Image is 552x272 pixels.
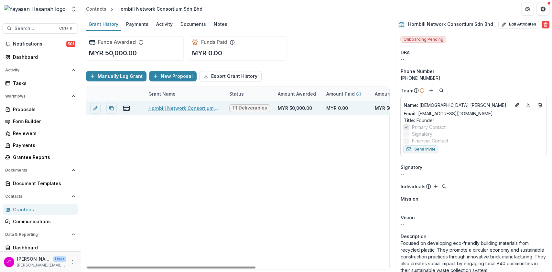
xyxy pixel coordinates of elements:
span: Data & Reporting [5,232,69,237]
div: Dashboard [13,244,73,251]
button: Add [427,87,435,94]
div: Communications [13,218,73,225]
h2: Hornbill Network Consortium Sdn Bhd [408,22,493,27]
div: Ctrl + K [58,25,74,32]
button: Open Data & Reporting [3,229,78,240]
p: Amount Payable [375,90,412,97]
button: Open entity switcher [69,3,78,16]
div: -- [400,171,547,177]
div: Amount Paid [322,87,371,101]
div: Amount Payable [371,87,419,101]
div: Josselyn Tan [6,260,12,264]
div: Amount Awarded [274,87,322,101]
button: More [69,258,77,266]
p: Founder [403,117,544,124]
h2: Funds Awarded [98,39,136,45]
a: Document Templates [3,178,78,189]
a: Communications [3,216,78,227]
div: Dashboard [13,54,73,60]
div: -- [400,56,547,63]
div: Tasks [13,80,73,87]
span: Notifications [13,41,66,47]
button: Notifications501 [3,39,78,49]
span: Phone Number [400,68,434,75]
button: view-payments [123,104,130,112]
div: Status [225,90,248,97]
a: Activity [154,18,175,31]
a: Form Builder [3,116,78,127]
button: edit [90,103,101,113]
div: Activity [154,19,175,29]
button: Deletes [536,101,544,109]
span: Documents [5,168,69,173]
button: Add [432,183,439,190]
p: User [53,256,66,262]
a: Dashboard [3,242,78,253]
a: Grantee Reports [3,152,78,162]
div: Reviewers [13,130,73,137]
a: Dashboard [3,52,78,62]
p: [PERSON_NAME] [17,256,50,262]
button: New Proposal [149,71,197,81]
p: [DEMOGRAPHIC_DATA] [PERSON_NAME] [403,102,510,109]
div: MYR 50,000.00 [375,105,409,111]
span: Workflows [5,94,69,99]
button: Open Workflows [3,91,78,101]
button: Duplicate proposal [106,103,117,113]
span: Activity [5,68,69,72]
div: Payments [124,19,151,29]
div: MYR 0.00 [326,105,348,111]
p: -- [400,202,547,209]
div: Grant History [86,19,121,29]
span: T1 Deliverables Req [232,105,267,111]
div: Notes [211,19,230,29]
button: Open Contacts [3,191,78,202]
p: MYR 50,000.00 [89,48,137,58]
span: Mission [400,195,418,202]
div: Status [225,87,274,101]
button: Send Invite [403,145,438,153]
div: Grantees [13,206,73,213]
h2: Funds Paid [201,39,227,45]
p: Amount Paid [326,90,355,97]
span: Onboarding Pending [400,36,446,43]
span: 501 [66,41,75,47]
span: Financial Contact [412,137,448,144]
button: Edit [513,101,521,109]
a: Name: [DEMOGRAPHIC_DATA] [PERSON_NAME] [403,102,510,109]
div: Documents [178,19,209,29]
span: Search... [15,26,55,31]
div: MYR 50,000.00 [278,105,312,111]
button: Get Help [536,3,549,16]
p: Team [400,87,413,94]
p: -- [400,221,547,228]
a: Grantees [3,204,78,215]
button: Manually Log Grant [86,71,146,81]
a: Go to contact [523,100,534,110]
span: Title : [403,118,415,123]
a: Payments [124,18,151,31]
button: Delete [542,21,549,28]
div: Contacts [86,5,106,12]
div: Hornbill Network Consortium Sdn Bhd [117,5,202,12]
div: Document Templates [13,180,73,187]
div: Grant Name [145,87,225,101]
a: Documents [178,18,209,31]
span: DBA [400,49,409,56]
button: Open Activity [3,65,78,75]
button: Search [438,87,445,94]
span: Signatory [400,164,422,171]
button: Partners [521,3,534,16]
div: Proposals [13,106,73,113]
div: Amount Awarded [274,90,320,97]
a: Contacts [83,4,109,14]
nav: breadcrumb [83,4,205,14]
button: Open Documents [3,165,78,175]
span: Signatory [412,131,432,137]
span: Contacts [5,194,69,199]
button: Search [440,183,448,190]
span: Name : [403,102,418,108]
